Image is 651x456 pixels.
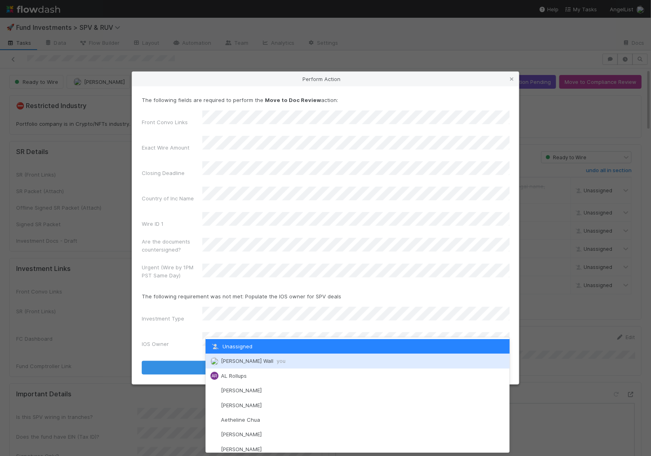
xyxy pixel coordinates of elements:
span: [PERSON_NAME] [221,431,262,437]
span: [PERSON_NAME] Wall [221,358,286,364]
label: Exact Wire Amount [142,144,189,152]
label: Investment Type [142,314,184,323]
label: Front Convo Links [142,118,188,126]
span: [PERSON_NAME] [221,402,262,408]
button: Move to Doc Review [142,361,509,375]
label: Urgent (Wire by 1PM PST Same Day) [142,263,202,279]
label: Closing Deadline [142,169,185,177]
p: The following requirement was not met: Populate the IOS owner for SPV deals [142,292,509,300]
span: [PERSON_NAME] [221,446,262,452]
span: AL Rollups [221,373,247,379]
img: avatar_1d14498f-6309-4f08-8780-588779e5ce37.png [210,401,218,409]
div: Perform Action [132,72,519,86]
label: IOS Owner [142,340,169,348]
img: avatar_041b9f3e-9684-4023-b9b7-2f10de55285d.png [210,357,218,365]
label: Country of Inc Name [142,194,194,202]
span: you [277,358,286,364]
label: Wire ID 1 [142,220,164,228]
label: Are the documents countersigned? [142,237,202,254]
p: The following fields are required to perform the action: [142,96,509,104]
img: avatar_a2647de5-9415-4215-9880-ea643ac47f2f.png [210,445,218,453]
img: avatar_55a2f090-1307-4765-93b4-f04da16234ba.png [210,387,218,395]
img: avatar_df83acd9-d480-4d6e-a150-67f005a3ea0d.png [210,431,218,439]
span: [PERSON_NAME] [221,387,262,394]
span: Aetheline Chua [221,416,260,423]
div: AL Rollups [210,372,218,380]
span: Unassigned [210,343,252,350]
strong: Move to Doc Review [265,97,321,103]
img: avatar_103f69d0-f655-4f4f-bc28-f3abe7034599.png [210,416,218,424]
span: AR [212,374,217,378]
